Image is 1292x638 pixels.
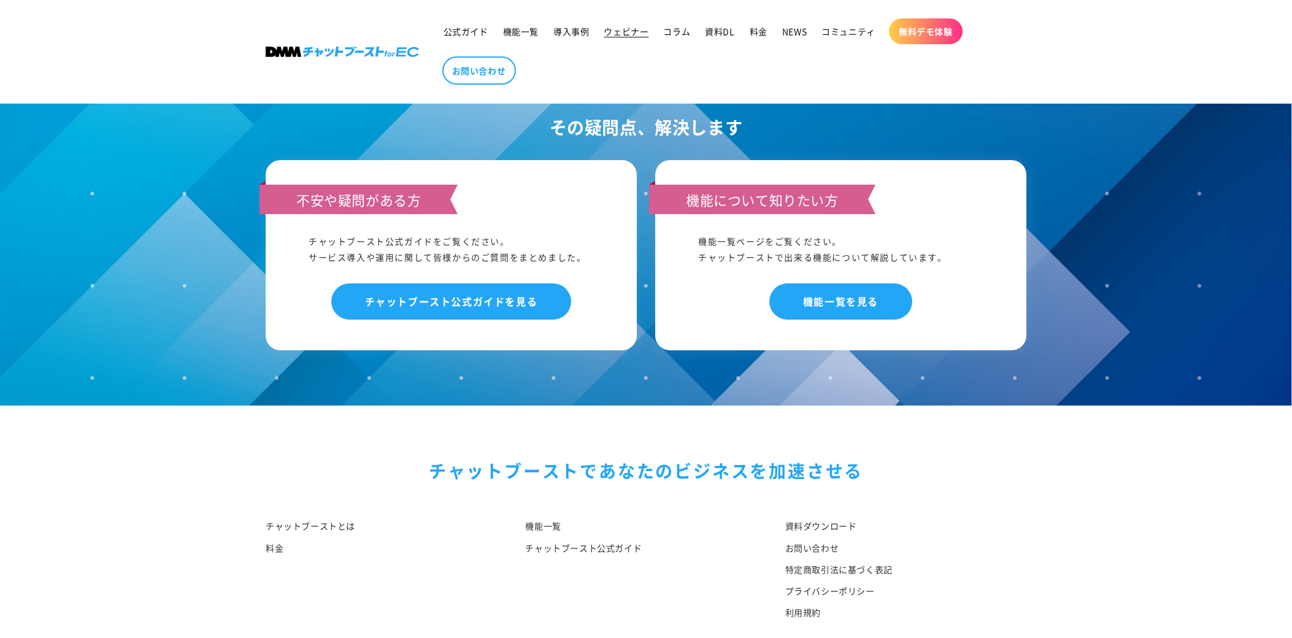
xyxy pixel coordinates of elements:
[503,26,539,37] span: 機能一覧
[266,113,1026,142] h2: その疑問点、解決します
[266,47,419,57] img: 株式会社DMM Boost
[775,18,814,44] a: NEWS
[596,18,656,44] a: ウェビナー
[452,65,506,76] span: お問い合わせ
[785,559,893,580] a: 特定商取引法に基づく表記
[525,518,561,537] a: 機能一覧
[266,518,355,537] a: チャットブーストとは
[785,537,839,559] a: お問い合わせ
[331,283,572,320] a: チャットブースト公式ガイドを見る
[785,602,821,623] a: 利用規約
[663,26,690,37] span: コラム
[649,185,875,214] h3: 機能について知りたい方
[656,18,698,44] a: コラム
[889,18,963,44] a: 無料デモ体験
[821,26,875,37] span: コミュニティ
[525,537,642,559] a: チャットブースト公式ガイド
[750,26,767,37] span: 料金
[444,26,488,37] span: 公式ガイド
[814,18,883,44] a: コミュニティ
[496,18,546,44] a: 機能一覧
[442,56,516,85] a: お問い合わせ
[769,283,912,320] a: 機能一覧を見る
[899,26,953,37] span: 無料デモ体験
[553,26,589,37] span: 導入事例
[742,18,775,44] a: 料金
[436,18,496,44] a: 公式ガイド
[604,26,648,37] span: ウェビナー
[785,580,875,602] a: プライバシーポリシー
[266,537,283,559] a: 料金
[266,455,1026,486] div: チャットブーストで あなたのビジネスを加速させる
[785,518,857,537] a: 資料ダウンロード
[698,18,742,44] a: 資料DL
[782,26,807,37] span: NEWS
[309,234,594,264] div: チャットブースト公式ガイドをご覧ください。 サービス導入や運用に関して皆様からのご質問をまとめました。
[705,26,734,37] span: 資料DL
[698,234,983,264] div: 機能一覧ページをご覧ください。 チャットブーストで出来る機能について解説しています。
[260,185,458,214] h3: 不安や疑問がある方
[546,18,596,44] a: 導入事例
